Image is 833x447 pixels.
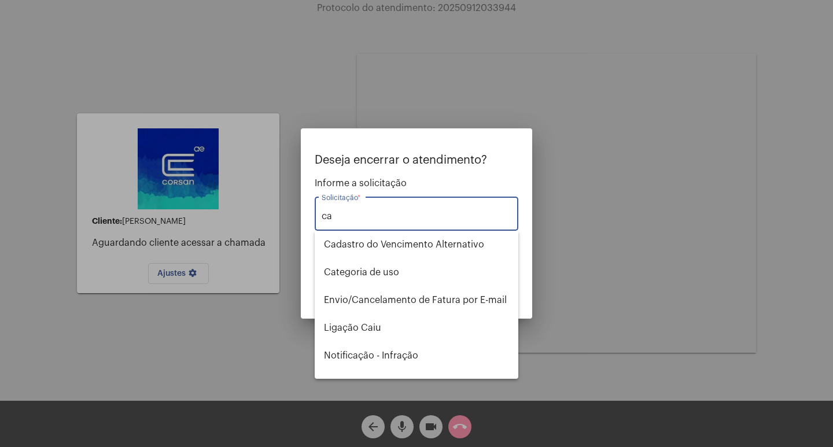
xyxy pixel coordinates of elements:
[324,370,509,397] span: Revisão de Categoria e Economia
[324,231,509,258] span: Cadastro do Vencimento Alternativo
[324,286,509,314] span: Envio/Cancelamento de Fatura por E-mail
[324,342,509,370] span: Notificação - Infração
[315,154,518,167] p: Deseja encerrar o atendimento?
[322,211,511,221] input: Buscar solicitação
[324,314,509,342] span: Ligação Caiu
[315,178,518,189] span: Informe a solicitação
[324,258,509,286] span: Categoria de uso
